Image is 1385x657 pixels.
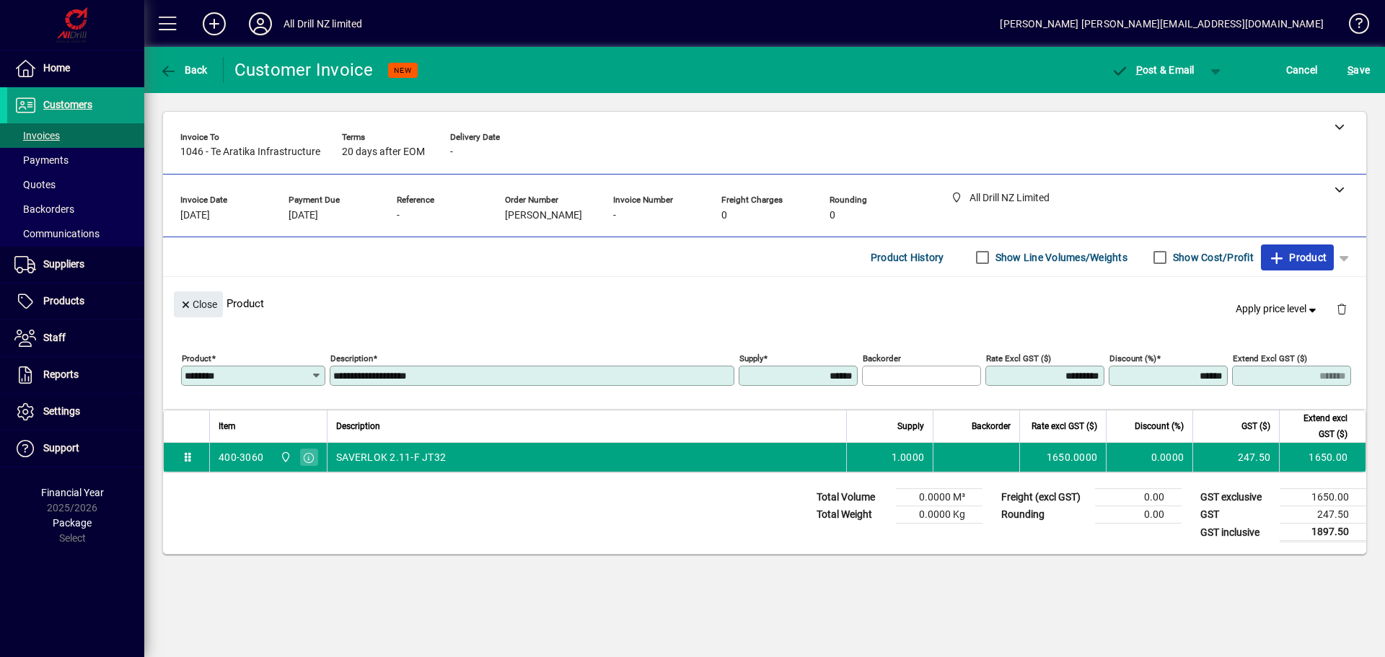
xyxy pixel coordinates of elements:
[219,450,263,464] div: 400-3060
[7,431,144,467] a: Support
[7,394,144,430] a: Settings
[1324,302,1359,315] app-page-header-button: Delete
[1095,489,1182,506] td: 0.00
[159,64,208,76] span: Back
[1095,506,1182,524] td: 0.00
[505,210,582,221] span: [PERSON_NAME]
[892,450,925,464] span: 1.0000
[994,506,1095,524] td: Rounding
[897,418,924,434] span: Supply
[182,353,211,363] mat-label: Product
[809,489,896,506] td: Total Volume
[191,11,237,37] button: Add
[1000,12,1324,35] div: [PERSON_NAME] [PERSON_NAME][EMAIL_ADDRESS][DOMAIN_NAME]
[1193,489,1280,506] td: GST exclusive
[1029,450,1097,464] div: 1650.0000
[1344,57,1373,83] button: Save
[41,487,104,498] span: Financial Year
[1261,244,1334,270] button: Product
[1268,246,1327,269] span: Product
[1104,57,1202,83] button: Post & Email
[144,57,224,83] app-page-header-button: Back
[1192,443,1279,472] td: 247.50
[163,277,1366,330] div: Product
[43,405,80,417] span: Settings
[7,320,144,356] a: Staff
[342,146,425,158] span: 20 days after EOM
[1109,353,1156,363] mat-label: Discount (%)
[1136,64,1143,76] span: P
[156,57,211,83] button: Back
[43,62,70,74] span: Home
[7,357,144,393] a: Reports
[180,146,320,158] span: 1046 - Te Aratika Infrastructure
[1193,524,1280,542] td: GST inclusive
[43,369,79,380] span: Reports
[7,197,144,221] a: Backorders
[865,244,950,270] button: Product History
[450,146,453,158] span: -
[1280,524,1366,542] td: 1897.50
[871,246,944,269] span: Product History
[1324,291,1359,326] button: Delete
[234,58,374,81] div: Customer Invoice
[1236,301,1319,317] span: Apply price level
[174,291,223,317] button: Close
[43,295,84,307] span: Products
[180,210,210,221] span: [DATE]
[986,353,1051,363] mat-label: Rate excl GST ($)
[336,418,380,434] span: Description
[1338,3,1367,50] a: Knowledge Base
[1280,489,1366,506] td: 1650.00
[7,50,144,87] a: Home
[43,442,79,454] span: Support
[1111,64,1195,76] span: ost & Email
[863,353,901,363] mat-label: Backorder
[972,418,1011,434] span: Backorder
[1233,353,1307,363] mat-label: Extend excl GST ($)
[43,332,66,343] span: Staff
[276,449,293,465] span: All Drill NZ Limited
[237,11,283,37] button: Profile
[289,210,318,221] span: [DATE]
[1170,250,1254,265] label: Show Cost/Profit
[7,247,144,283] a: Suppliers
[1283,57,1322,83] button: Cancel
[721,210,727,221] span: 0
[739,353,763,363] mat-label: Supply
[1288,410,1347,442] span: Extend excl GST ($)
[613,210,616,221] span: -
[1280,506,1366,524] td: 247.50
[7,221,144,246] a: Communications
[397,210,400,221] span: -
[330,353,373,363] mat-label: Description
[1347,58,1370,81] span: ave
[43,258,84,270] span: Suppliers
[170,297,227,310] app-page-header-button: Close
[1193,506,1280,524] td: GST
[43,99,92,110] span: Customers
[53,517,92,529] span: Package
[180,293,217,317] span: Close
[1347,64,1353,76] span: S
[809,506,896,524] td: Total Weight
[896,506,982,524] td: 0.0000 Kg
[283,12,363,35] div: All Drill NZ limited
[394,66,412,75] span: NEW
[14,130,60,141] span: Invoices
[7,123,144,148] a: Invoices
[994,489,1095,506] td: Freight (excl GST)
[1241,418,1270,434] span: GST ($)
[1230,296,1325,322] button: Apply price level
[1279,443,1366,472] td: 1650.00
[336,450,446,464] span: SAVERLOK 2.11-F JT32
[7,172,144,197] a: Quotes
[7,148,144,172] a: Payments
[1106,443,1192,472] td: 0.0000
[14,228,100,239] span: Communications
[14,179,56,190] span: Quotes
[7,283,144,319] a: Products
[830,210,835,221] span: 0
[896,489,982,506] td: 0.0000 M³
[219,418,236,434] span: Item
